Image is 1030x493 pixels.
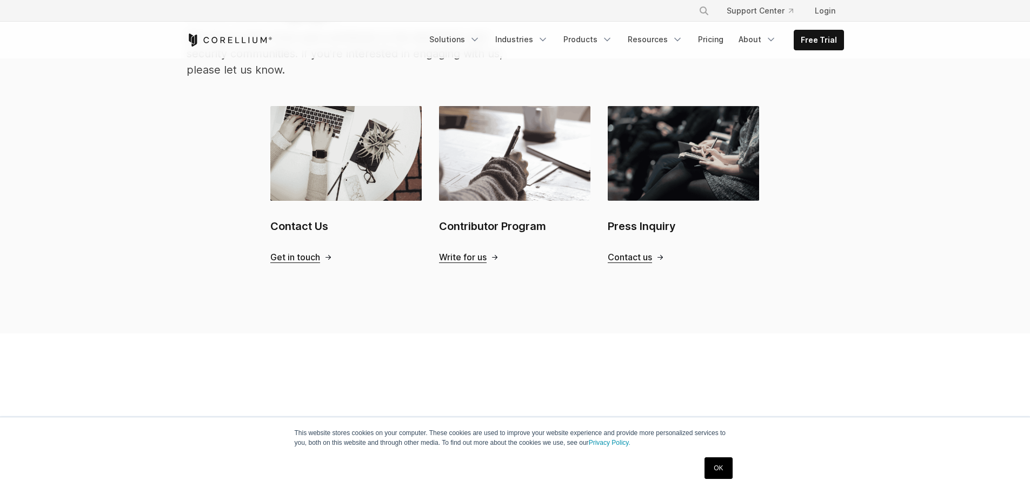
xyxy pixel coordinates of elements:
[295,428,736,448] p: This website stores cookies on your computer. These cookies are used to improve your website expe...
[187,34,273,47] a: Corellium Home
[608,218,759,234] h2: Press Inquiry
[423,30,487,49] a: Solutions
[270,106,422,200] img: Contact Us
[270,218,422,234] h2: Contact Us
[806,1,844,21] a: Login
[270,106,422,262] a: Contact Us Contact Us Get in touch
[686,1,844,21] div: Navigation Menu
[439,106,590,262] a: Contributor Program Contributor Program Write for us
[439,106,590,200] img: Contributor Program
[489,30,555,49] a: Industries
[694,1,714,21] button: Search
[732,30,783,49] a: About
[705,457,732,479] a: OK
[439,218,590,234] h2: Contributor Program
[692,30,730,49] a: Pricing
[794,30,843,50] a: Free Trial
[608,252,652,263] span: Contact us
[439,252,487,263] span: Write for us
[557,30,619,49] a: Products
[589,439,630,446] a: Privacy Policy.
[718,1,802,21] a: Support Center
[608,106,759,262] a: Press Inquiry Press Inquiry Contact us
[270,252,320,263] span: Get in touch
[608,106,759,200] img: Press Inquiry
[621,30,689,49] a: Resources
[423,30,844,50] div: Navigation Menu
